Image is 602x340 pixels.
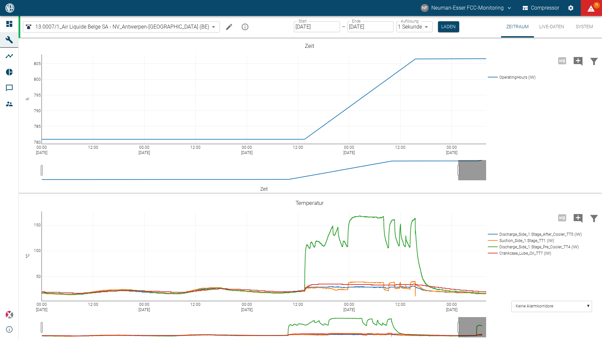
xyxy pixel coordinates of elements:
button: Daten filtern [586,52,602,69]
text: Keine Alarmkorridore [516,304,553,309]
button: System [569,16,599,38]
button: Daten filtern [586,209,602,226]
span: 71 [593,2,600,9]
label: Ende [352,18,361,24]
div: NF [421,4,429,12]
img: Xplore Logo [5,311,13,319]
button: mission info [238,20,252,34]
button: Einstellungen [565,2,577,14]
button: Laden [438,21,459,32]
a: 13.0007/1_Air Liquide Belge SA - NV_Antwerpen-[GEOGRAPHIC_DATA] (BE) [25,23,209,31]
button: Live-Daten [534,16,569,38]
label: Auflösung [401,18,419,24]
button: Kommentar hinzufügen [570,209,586,226]
button: Machine bearbeiten [222,20,236,34]
span: Hohe Auflösung nur für Zeiträume von <3 Tagen verfügbar [554,57,570,63]
button: Kommentar hinzufügen [570,52,586,69]
span: Hohe Auflösung nur für Zeiträume von <3 Tagen verfügbar [554,214,570,220]
button: Compressor [521,2,561,14]
button: fcc-monitoring@neuman-esser.com [420,2,513,14]
p: – [342,23,345,31]
input: DD.MM.YYYY [294,21,340,32]
button: Zeitraum [501,16,534,38]
div: 1 Sekunde [396,21,433,32]
input: DD.MM.YYYY [347,21,393,32]
span: 13.0007/1_Air Liquide Belge SA - NV_Antwerpen-[GEOGRAPHIC_DATA] (BE) [35,23,209,31]
img: logo [5,3,15,12]
label: Start [299,18,307,24]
